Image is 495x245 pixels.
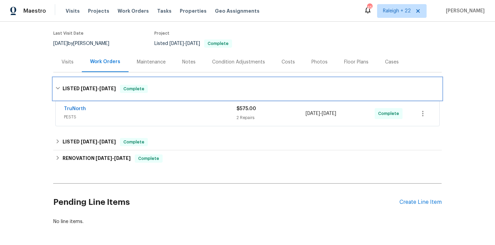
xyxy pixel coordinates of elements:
[443,8,485,14] span: [PERSON_NAME]
[53,150,442,167] div: RENOVATION [DATE]-[DATE]Complete
[118,8,149,14] span: Work Orders
[205,42,231,46] span: Complete
[182,59,196,66] div: Notes
[169,41,200,46] span: -
[53,218,442,225] div: No line items.
[90,58,120,65] div: Work Orders
[186,41,200,46] span: [DATE]
[64,114,236,120] span: PESTS
[81,139,97,144] span: [DATE]
[96,156,112,161] span: [DATE]
[63,85,116,93] h6: LISTED
[81,139,116,144] span: -
[121,85,147,92] span: Complete
[385,59,399,66] div: Cases
[215,8,260,14] span: Geo Assignments
[53,41,68,46] span: [DATE]
[23,8,46,14] span: Maestro
[53,134,442,150] div: LISTED [DATE]-[DATE]Complete
[383,8,411,14] span: Raleigh + 22
[367,4,372,11] div: 451
[306,110,336,117] span: -
[135,155,162,162] span: Complete
[236,106,256,111] span: $575.00
[344,59,368,66] div: Floor Plans
[154,41,232,46] span: Listed
[399,199,442,206] div: Create Line Item
[88,8,109,14] span: Projects
[169,41,184,46] span: [DATE]
[157,9,172,13] span: Tasks
[53,39,118,48] div: by [PERSON_NAME]
[322,111,336,116] span: [DATE]
[81,86,116,91] span: -
[64,106,86,111] a: TruNorth
[282,59,295,66] div: Costs
[137,59,166,66] div: Maintenance
[236,114,306,121] div: 2 Repairs
[114,156,131,161] span: [DATE]
[63,154,131,163] h6: RENOVATION
[306,111,320,116] span: [DATE]
[99,86,116,91] span: [DATE]
[212,59,265,66] div: Condition Adjustments
[81,86,97,91] span: [DATE]
[154,31,169,35] span: Project
[63,138,116,146] h6: LISTED
[53,31,84,35] span: Last Visit Date
[378,110,402,117] span: Complete
[62,59,74,66] div: Visits
[99,139,116,144] span: [DATE]
[311,59,328,66] div: Photos
[53,78,442,100] div: LISTED [DATE]-[DATE]Complete
[180,8,207,14] span: Properties
[66,8,80,14] span: Visits
[96,156,131,161] span: -
[121,139,147,145] span: Complete
[53,186,399,218] h2: Pending Line Items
